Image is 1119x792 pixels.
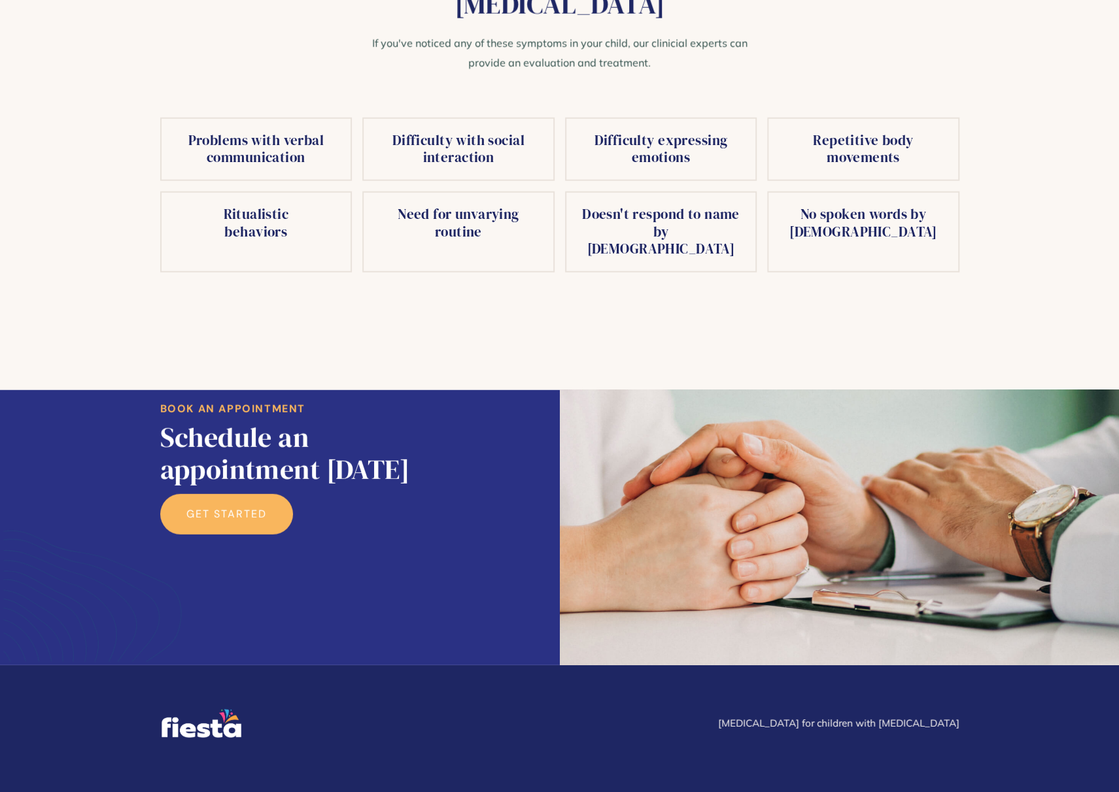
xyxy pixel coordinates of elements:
div: Book an appointment [160,403,544,415]
h4: Difficulty expressing emotions [579,132,743,167]
p: [MEDICAL_DATA] for children with [MEDICAL_DATA] [718,716,959,731]
h4: Problems with verbal communication [175,132,338,167]
h4: Doesn't respond to name by [DEMOGRAPHIC_DATA] [579,206,743,258]
h4: Repetitive body movements [782,132,945,167]
h4: Ritualistic behaviors [175,206,338,240]
h4: Difficulty with social interaction [377,132,540,167]
h2: Schedule an appointment [DATE] [160,421,500,485]
p: If you've noticed any of these symptoms in your child, our clinicial experts can provide an evalu... [353,33,767,73]
a: get started [160,494,293,535]
h4: Need for unvarying routine [377,206,540,240]
h4: No spoken words by [DEMOGRAPHIC_DATA] [782,206,945,240]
